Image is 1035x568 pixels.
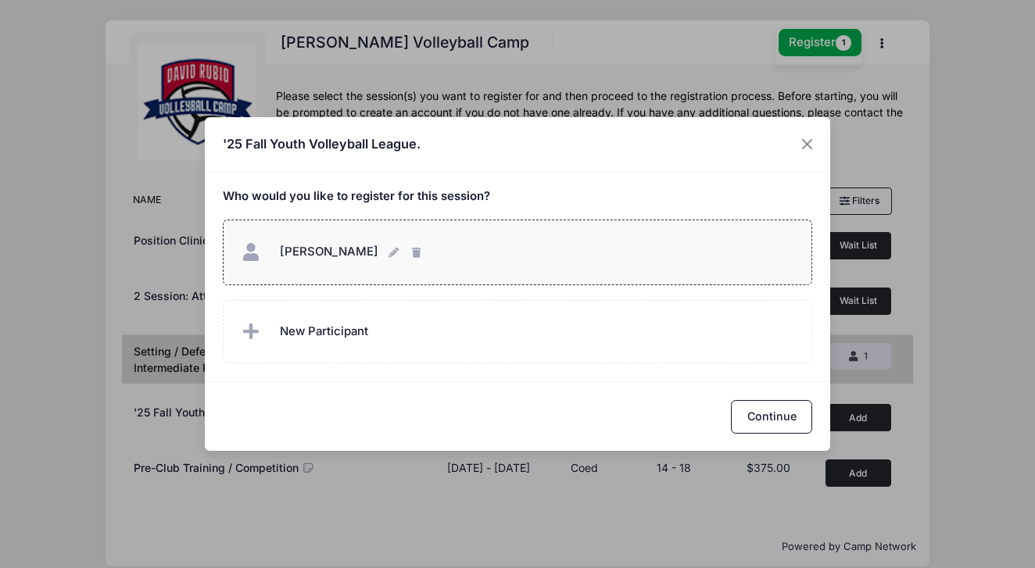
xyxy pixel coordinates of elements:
[731,400,812,434] button: Continue
[412,235,424,269] button: [PERSON_NAME]
[223,134,421,153] h4: '25 Fall Youth Volleyball League.
[223,190,813,204] h5: Who would you like to register for this session?
[280,245,378,259] span: [PERSON_NAME]
[389,235,401,269] button: [PERSON_NAME]
[793,130,822,159] button: Close
[280,323,368,340] span: New Participant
